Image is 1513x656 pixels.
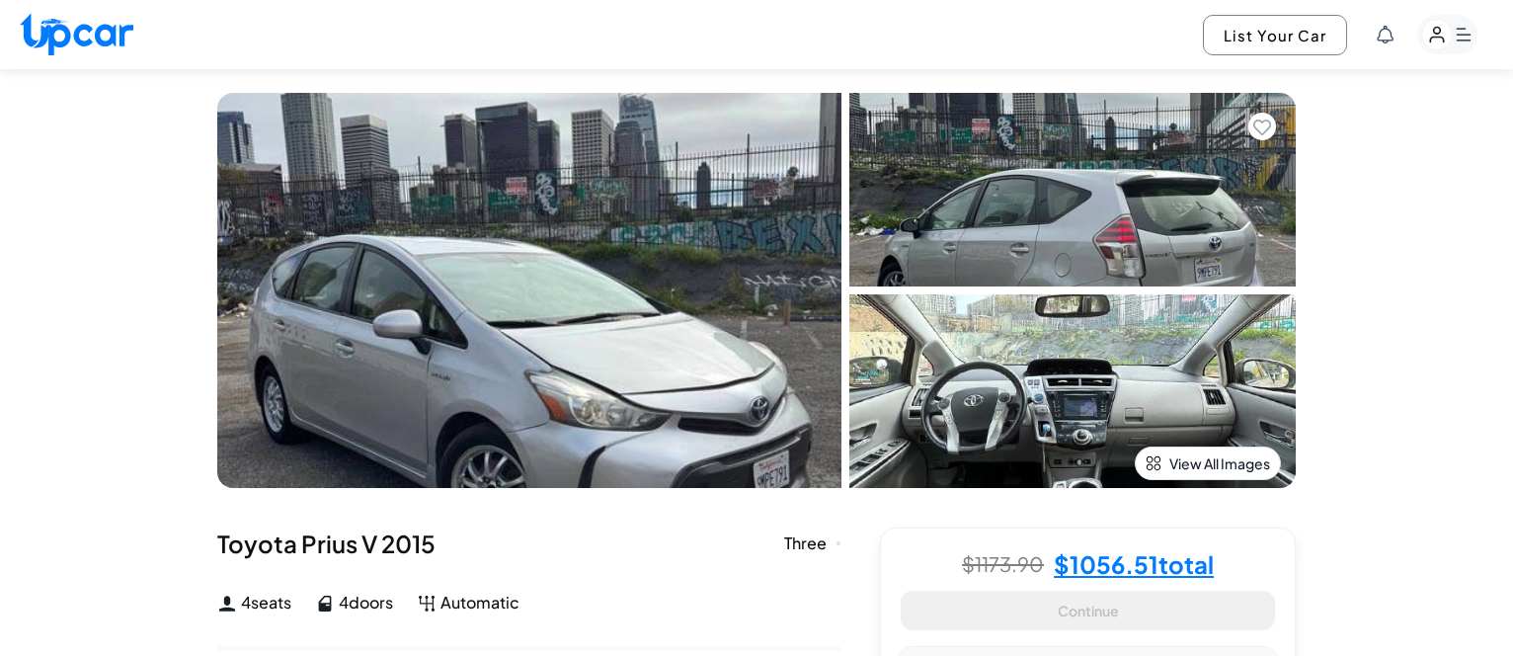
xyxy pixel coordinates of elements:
[20,13,133,55] img: Upcar Logo
[1169,453,1270,473] span: View All Images
[1248,113,1276,140] button: Add to favorites
[339,591,393,615] span: 4 doors
[784,532,840,555] div: Three
[1135,447,1281,480] button: View All Images
[849,93,1296,287] img: Car Image 1
[849,294,1296,488] img: Car Image 2
[1203,15,1347,55] button: List Your Car
[1146,455,1161,471] img: view-all
[241,591,291,615] span: 4 seats
[1054,552,1214,576] h4: $ 1056.51 total
[217,93,841,488] img: Car
[440,591,519,615] span: Automatic
[217,528,840,559] div: Toyota Prius V 2015
[901,591,1275,630] button: Continue
[962,554,1044,574] span: $1173.90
